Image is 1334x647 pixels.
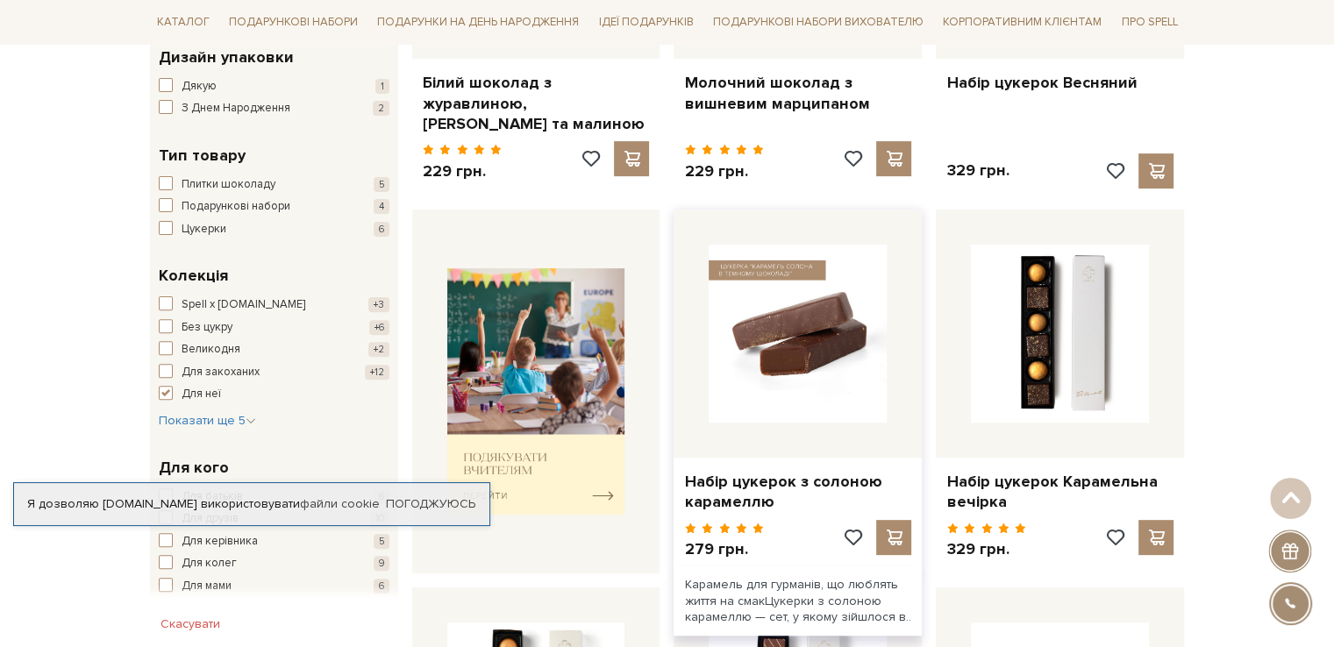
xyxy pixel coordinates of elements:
span: Великодня [182,341,240,359]
button: Скасувати [150,610,231,638]
span: Тип товару [159,144,246,167]
a: Корпоративним клієнтам [936,7,1109,37]
span: 1 [375,79,389,94]
button: Для неї [159,386,389,403]
span: 6 [374,579,389,594]
a: Молочний шоколад з вишневим марципаном [684,73,911,114]
a: Погоджуюсь [386,496,475,512]
div: Карамель для гурманів, що люблять життя на смакЦукерки з солоною карамеллю — сет, у якому зійшлос... [674,566,922,636]
button: Для мами 6 [159,578,389,595]
span: 5 [374,177,389,192]
span: Для неї [182,386,221,403]
span: Дякую [182,78,217,96]
span: 6 [374,222,389,237]
span: Подарункові набори [182,198,290,216]
div: Я дозволяю [DOMAIN_NAME] використовувати [14,496,489,512]
a: Каталог [150,9,217,36]
p: 229 грн. [684,161,764,181]
button: Плитки шоколаду 5 [159,176,389,194]
button: Без цукру +6 [159,319,389,337]
button: Для закоханих +12 [159,364,389,381]
span: Для закоханих [182,364,260,381]
span: 5 [374,534,389,549]
a: Про Spell [1114,9,1184,36]
img: banner [447,268,625,515]
span: Без цукру [182,319,232,337]
span: +2 [368,342,389,357]
span: Для кого [159,456,229,480]
button: Spell x [DOMAIN_NAME] +3 [159,296,389,314]
p: 329 грн. [946,160,1009,181]
span: Плитки шоколаду [182,176,275,194]
img: Набір цукерок з солоною карамеллю [709,245,887,423]
a: Подарунки на День народження [370,9,586,36]
button: Подарункові набори 4 [159,198,389,216]
span: Для колег [182,555,237,572]
span: 2 [373,101,389,116]
span: 9 [374,556,389,571]
button: Показати ще 5 [159,412,256,430]
button: З Днем Народження 2 [159,100,389,117]
a: Набір цукерок з солоною карамеллю [684,472,911,513]
span: Для мами [182,578,232,595]
a: Подарункові набори [222,9,365,36]
a: Набір цукерок Карамельна вечірка [946,472,1173,513]
span: +3 [368,297,389,312]
span: 4 [374,199,389,214]
span: Для керівника [182,533,258,551]
p: 329 грн. [946,539,1026,559]
p: 279 грн. [684,539,764,559]
a: Набір цукерок Весняний [946,73,1173,93]
p: 229 грн. [423,161,503,181]
button: Великодня +2 [159,341,389,359]
span: +6 [369,320,389,335]
span: Показати ще 5 [159,413,256,428]
button: Цукерки 6 [159,221,389,238]
button: Для керівника 5 [159,533,389,551]
a: Білий шоколад з журавлиною, [PERSON_NAME] та малиною [423,73,650,134]
span: Цукерки [182,221,226,238]
a: Подарункові набори вихователю [706,7,931,37]
span: Колекція [159,264,228,288]
a: файли cookie [300,496,380,511]
span: Spell x [DOMAIN_NAME] [182,296,305,314]
span: З Днем Народження [182,100,290,117]
span: +12 [365,365,389,380]
button: Для колег 9 [159,555,389,572]
button: Дякую 1 [159,78,389,96]
span: Дизайн упаковки [159,46,294,69]
a: Ідеї подарунків [591,9,700,36]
